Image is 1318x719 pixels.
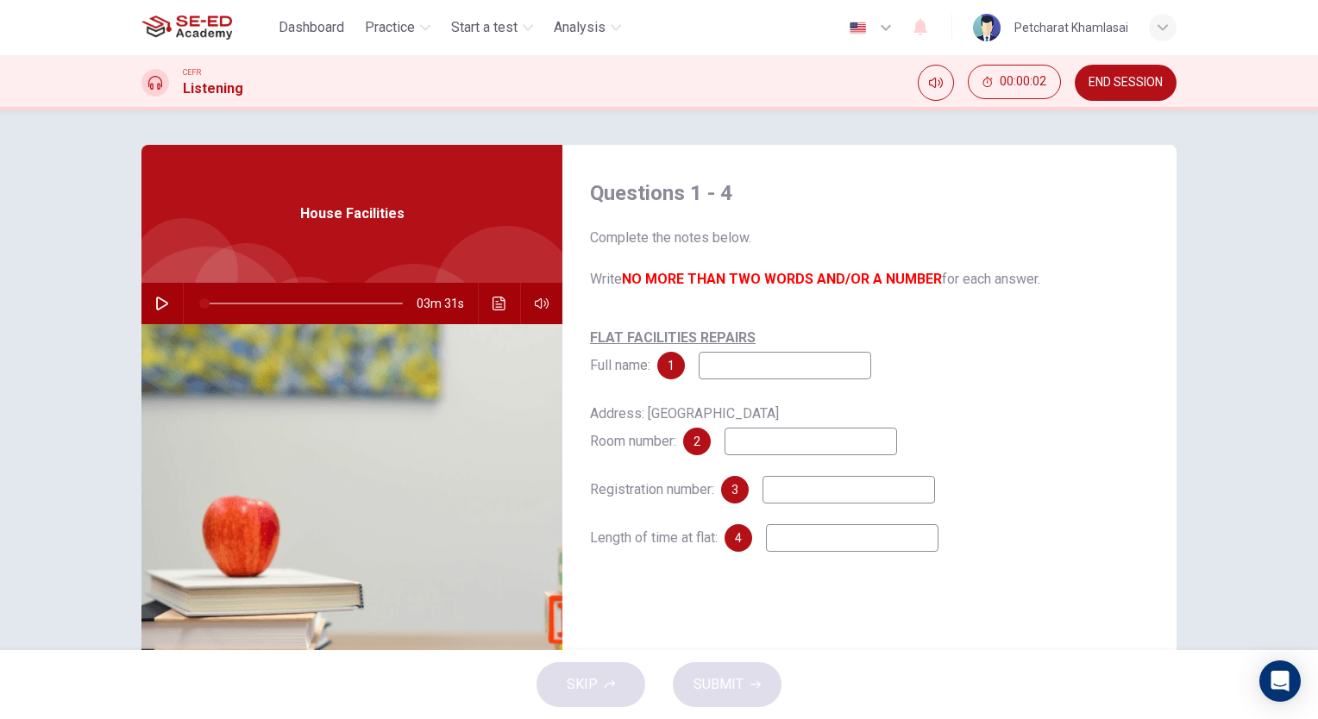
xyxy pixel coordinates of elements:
span: Analysis [554,17,606,38]
span: 03m 31s [417,283,478,324]
u: FLAT FACILITIES REPAIRS [590,329,756,346]
span: 3 [731,484,738,496]
button: Start a test [444,12,540,43]
span: 2 [694,435,700,447]
span: CEFR [183,66,201,78]
button: Click to see the audio transcription [486,283,513,324]
button: Practice [358,12,437,43]
a: SE-ED Academy logo [141,10,272,45]
div: Mute [918,65,954,101]
span: 00:00:02 [1000,75,1046,89]
span: Complete the notes below. Write for each answer. [590,228,1149,290]
span: Practice [365,17,415,38]
h4: Questions 1 - 4 [590,179,1149,207]
div: Petcharat Khamlasai [1014,17,1128,38]
button: 00:00:02 [968,65,1061,99]
button: END SESSION [1075,65,1177,101]
span: 1 [668,359,675,372]
img: SE-ED Academy logo [141,10,232,45]
h1: Listening [183,78,243,99]
span: Full name: [590,329,756,373]
span: Address: [GEOGRAPHIC_DATA] Room number: [590,405,779,449]
div: Open Intercom Messenger [1259,660,1301,702]
div: Hide [968,65,1061,101]
img: Profile picture [973,14,1001,41]
button: Dashboard [272,12,351,43]
span: Registration number: [590,481,714,497]
span: Start a test [451,17,518,38]
span: END SESSION [1089,76,1163,90]
span: 4 [735,532,742,544]
b: NO MORE THAN TWO WORDS AND/OR A NUMBER [622,271,942,287]
span: House Facilities [300,203,405,224]
img: en [847,22,869,34]
span: Dashboard [279,17,344,38]
button: Analysis [547,12,628,43]
span: Length of time at flat: [590,529,718,546]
